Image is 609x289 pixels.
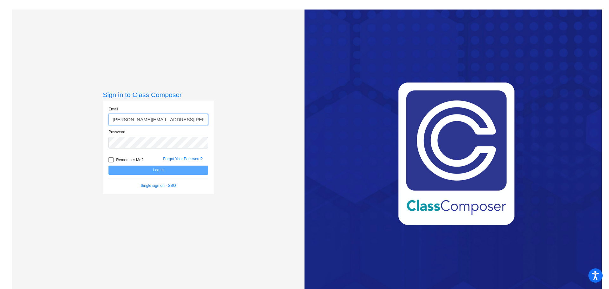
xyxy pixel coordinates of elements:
[108,129,125,135] label: Password
[108,166,208,175] button: Log In
[163,157,203,161] a: Forgot Your Password?
[141,183,176,188] a: Single sign on - SSO
[108,106,118,112] label: Email
[116,156,143,164] span: Remember Me?
[103,91,214,99] h3: Sign in to Class Composer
